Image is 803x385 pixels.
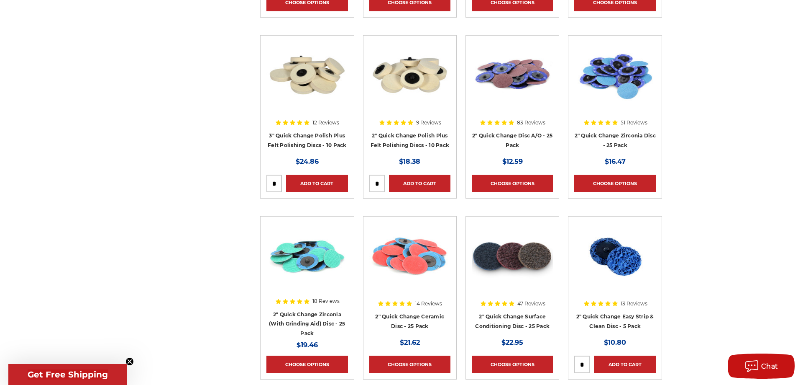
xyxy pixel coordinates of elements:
[472,41,553,109] img: 2 inch red aluminum oxide quick change sanding discs for metalwork
[28,369,108,380] span: Get Free Shipping
[472,222,553,289] img: Black Hawk Abrasives 2 inch quick change disc for surface preparation on metals
[605,158,626,165] span: $16.47
[399,158,420,165] span: $18.38
[594,356,655,373] a: Add to Cart
[296,158,319,165] span: $24.86
[574,222,655,289] img: 2 inch strip and clean blue quick change discs
[369,41,450,149] a: 2" Roloc Polishing Felt Discs
[400,338,420,346] span: $21.62
[472,41,553,149] a: 2 inch red aluminum oxide quick change sanding discs for metalwork
[574,41,655,109] img: Assortment of 2-inch Metalworking Discs, 80 Grit, Quick Change, with durable Zirconia abrasive by...
[604,338,626,346] span: $10.80
[472,175,553,192] a: Choose Options
[574,222,655,330] a: 2 inch strip and clean blue quick change discs
[728,354,795,379] button: Chat
[369,222,450,330] a: 2 inch quick change sanding disc Ceramic
[501,338,523,346] span: $22.95
[369,222,450,289] img: 2 inch quick change sanding disc Ceramic
[297,341,318,349] span: $19.46
[266,41,348,109] img: 3 inch polishing felt roloc discs
[286,175,348,192] a: Add to Cart
[574,175,655,192] a: Choose Options
[502,158,523,165] span: $12.59
[574,41,655,149] a: Assortment of 2-inch Metalworking Discs, 80 Grit, Quick Change, with durable Zirconia abrasive by...
[369,41,450,109] img: 2" Roloc Polishing Felt Discs
[266,222,348,289] img: 2 inch zirconia plus grinding aid quick change disc
[761,362,778,370] span: Chat
[472,356,553,373] a: Choose Options
[266,41,348,149] a: 3 inch polishing felt roloc discs
[266,222,348,330] a: 2 inch zirconia plus grinding aid quick change disc
[125,357,134,366] button: Close teaser
[389,175,450,192] a: Add to Cart
[266,356,348,373] a: Choose Options
[8,364,127,385] div: Get Free ShippingClose teaser
[269,311,345,336] a: 2" Quick Change Zirconia (With Grinding Aid) Disc - 25 Pack
[472,222,553,330] a: Black Hawk Abrasives 2 inch quick change disc for surface preparation on metals
[369,356,450,373] a: Choose Options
